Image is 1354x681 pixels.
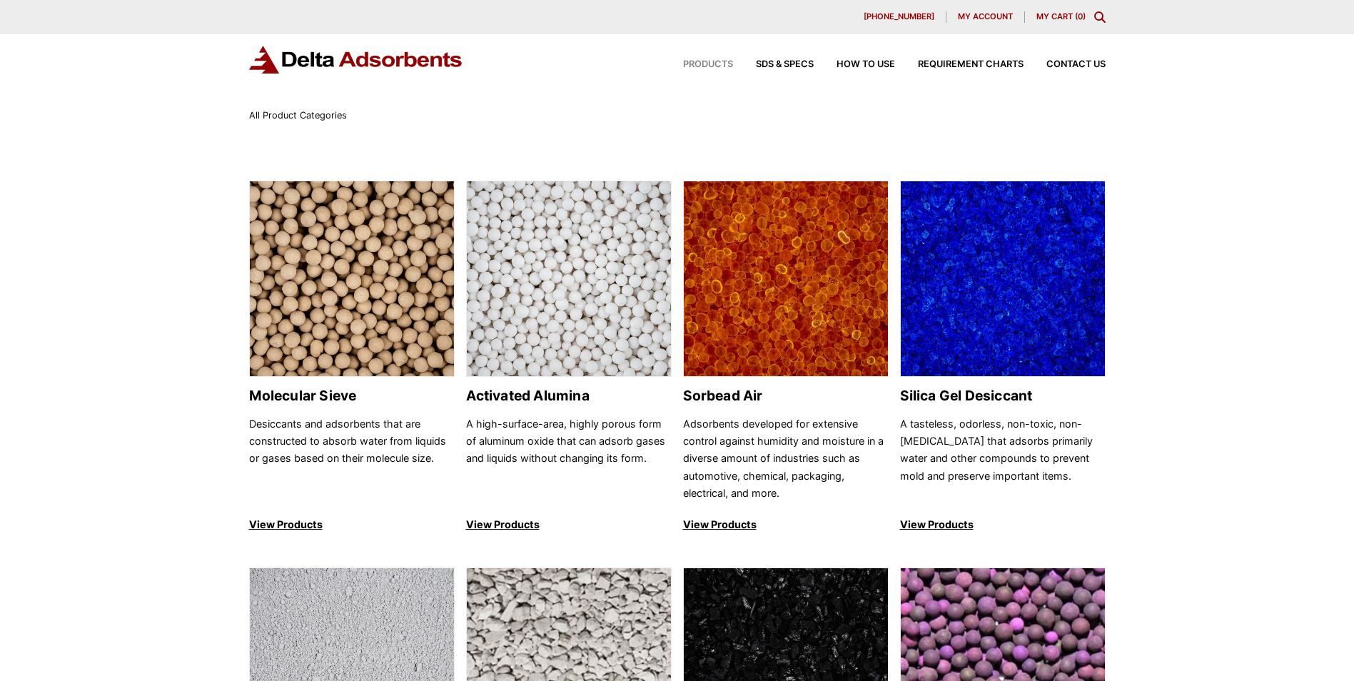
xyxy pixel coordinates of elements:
[684,181,888,378] img: Sorbead Air
[466,181,672,534] a: Activated Alumina Activated Alumina A high-surface-area, highly porous form of aluminum oxide tha...
[1046,60,1106,69] span: Contact Us
[683,516,889,533] p: View Products
[864,13,934,21] span: [PHONE_NUMBER]
[837,60,895,69] span: How to Use
[466,415,672,503] p: A high-surface-area, highly porous form of aluminum oxide that can adsorb gases and liquids witho...
[467,181,671,378] img: Activated Alumina
[249,516,455,533] p: View Products
[958,13,1013,21] span: My account
[249,46,463,74] img: Delta Adsorbents
[900,516,1106,533] p: View Products
[249,415,455,503] p: Desiccants and adsorbents that are constructed to absorb water from liquids or gases based on the...
[660,60,733,69] a: Products
[901,181,1105,378] img: Silica Gel Desiccant
[683,60,733,69] span: Products
[683,181,889,534] a: Sorbead Air Sorbead Air Adsorbents developed for extensive control against humidity and moisture ...
[918,60,1024,69] span: Requirement Charts
[250,181,454,378] img: Molecular Sieve
[733,60,814,69] a: SDS & SPECS
[900,415,1106,503] p: A tasteless, odorless, non-toxic, non-[MEDICAL_DATA] that adsorbs primarily water and other compo...
[683,388,889,404] h2: Sorbead Air
[1036,11,1086,21] a: My Cart (0)
[1078,11,1083,21] span: 0
[683,415,889,503] p: Adsorbents developed for extensive control against humidity and moisture in a diverse amount of i...
[852,11,946,23] a: [PHONE_NUMBER]
[814,60,895,69] a: How to Use
[895,60,1024,69] a: Requirement Charts
[249,181,455,534] a: Molecular Sieve Molecular Sieve Desiccants and adsorbents that are constructed to absorb water fr...
[1024,60,1106,69] a: Contact Us
[900,181,1106,534] a: Silica Gel Desiccant Silica Gel Desiccant A tasteless, odorless, non-toxic, non-[MEDICAL_DATA] th...
[900,388,1106,404] h2: Silica Gel Desiccant
[466,516,672,533] p: View Products
[1094,11,1106,23] div: Toggle Modal Content
[249,110,347,121] span: All Product Categories
[466,388,672,404] h2: Activated Alumina
[249,388,455,404] h2: Molecular Sieve
[756,60,814,69] span: SDS & SPECS
[946,11,1025,23] a: My account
